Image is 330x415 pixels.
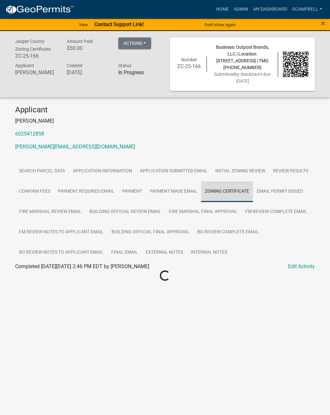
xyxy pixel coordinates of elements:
[15,69,57,76] h6: [PERSON_NAME]
[15,263,149,269] span: Completed [DATE][DATE] 2:46 PM EDT by [PERSON_NAME]
[67,69,109,76] h6: [DATE]
[69,161,136,182] a: Application Information
[253,181,307,202] a: Email Permit Issued
[321,19,325,28] span: ×
[251,3,290,15] a: My Dashboard
[15,63,34,68] span: Applicant
[67,45,109,51] h6: $50.00
[15,144,135,150] a: [PERSON_NAME][EMAIL_ADDRESS][DOMAIN_NAME]
[118,37,151,49] button: Actions
[15,117,315,125] p: [PERSON_NAME]
[67,63,82,68] span: Created
[108,222,193,243] a: Building Official Final Approval
[15,181,54,202] a: Confirm Fees
[211,161,269,182] a: Initial Zoning Review
[76,19,91,30] a: View
[94,21,144,27] strong: Contact Support Link!
[15,53,57,59] h6: ZC-25-166
[146,181,201,202] a: Payment Made Email
[201,181,253,202] a: Zoning Certificate
[118,181,146,202] a: Payment
[187,242,231,263] a: Internal Notes
[15,242,107,263] a: BO Review Notes to Applicant Email
[214,72,271,84] span: Submitted on [DATE]
[54,181,118,202] a: Payment Required Email
[165,202,241,222] a: Fire Marshal Final Approval
[269,161,312,182] a: Review Results
[235,72,266,77] span: by tbeckham14
[136,161,211,182] a: Application Submitted Email
[283,52,308,77] img: QR code
[181,57,197,62] span: Number
[15,202,85,222] a: Fire Marshal Review Email
[202,19,238,30] button: Don't show again
[241,202,311,222] a: FM Review Complete Email
[15,39,51,52] span: Jasper County Zoning Certificate
[216,45,269,70] span: Business: Outpost Brands, LLC | Location: [STREET_ADDRESS] | TMS: [PHONE_NUMBER]
[193,222,263,243] a: BO Review Complete Email
[231,3,251,15] a: Admin
[15,222,108,243] a: FM Review Notes to Applicant Email
[107,242,142,263] a: Final Email
[290,3,325,15] a: rcampbell
[85,202,165,222] a: Building Official Review Email
[321,19,325,27] button: Close
[118,69,144,76] strong: In Progress
[142,242,187,263] a: External Notes
[15,105,315,115] h4: Applicant
[288,263,315,270] a: Edit Activity
[118,63,131,68] span: Status
[67,39,93,44] span: Amount Paid
[15,161,69,182] a: Search Parcel Data
[176,63,202,69] h6: ZC-25-166
[213,3,231,15] a: Home
[15,131,44,137] a: 6025412858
